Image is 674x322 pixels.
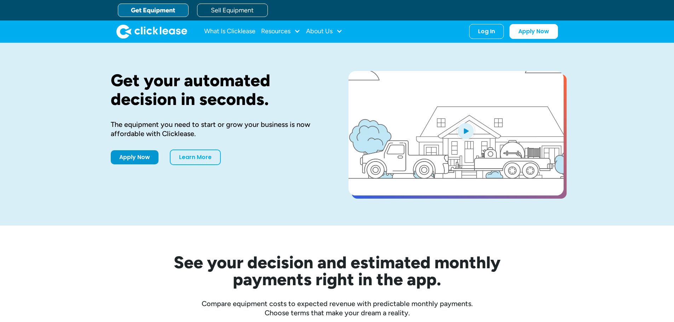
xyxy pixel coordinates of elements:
h2: See your decision and estimated monthly payments right in the app. [139,254,535,288]
a: What Is Clicklease [204,24,255,39]
a: open lightbox [348,71,564,195]
div: Resources [261,24,300,39]
div: About Us [306,24,342,39]
h1: Get your automated decision in seconds. [111,71,326,109]
a: Learn More [170,150,221,165]
div: Log In [478,28,495,35]
a: Apply Now [509,24,558,39]
a: Get Equipment [118,4,189,17]
div: Compare equipment costs to expected revenue with predictable monthly payments. Choose terms that ... [111,299,564,317]
a: home [116,24,187,39]
img: Clicklease logo [116,24,187,39]
a: Apply Now [111,150,159,164]
div: The equipment you need to start or grow your business is now affordable with Clicklease. [111,120,326,138]
img: Blue play button logo on a light blue circular background [456,121,475,141]
a: Sell Equipment [197,4,268,17]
